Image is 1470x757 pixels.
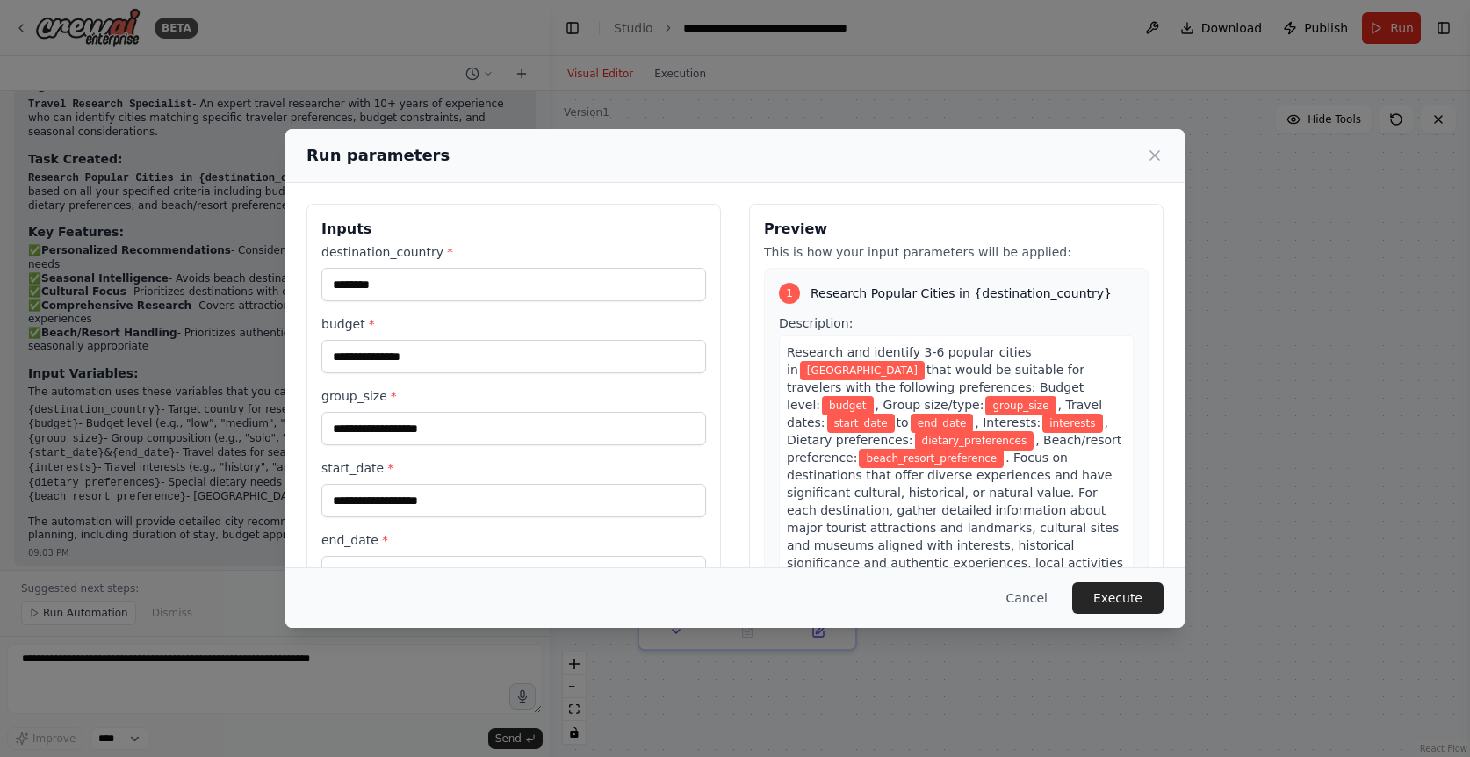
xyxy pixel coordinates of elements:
label: destination_country [321,243,706,261]
h3: Inputs [321,219,706,240]
label: budget [321,315,706,333]
h3: Preview [764,219,1149,240]
span: to [897,415,909,429]
p: This is how your input parameters will be applied: [764,243,1149,261]
span: Variable: destination_country [800,361,925,380]
span: , Interests: [975,415,1041,429]
span: , Dietary preferences: [787,415,1108,447]
span: , Group size/type: [876,398,984,412]
h2: Run parameters [306,143,450,168]
span: Variable: group_size [985,396,1056,415]
button: Execute [1072,582,1164,614]
span: Research and identify 3-6 popular cities in [787,345,1032,377]
span: Variable: end_date [911,414,974,433]
label: group_size [321,387,706,405]
span: Variable: budget [822,396,874,415]
span: Description: [779,316,853,330]
span: Variable: beach_resort_preference [859,449,1004,468]
label: start_date [321,459,706,477]
span: Variable: interests [1042,414,1102,433]
button: Cancel [992,582,1062,614]
span: Variable: dietary_preferences [915,431,1034,451]
div: 1 [779,283,800,304]
span: , Travel dates: [787,398,1102,429]
span: Research Popular Cities in {destination_country} [811,285,1112,302]
label: end_date [321,531,706,549]
span: that would be suitable for travelers with the following preferences: Budget level: [787,363,1084,412]
span: , Beach/resort preference: [787,433,1121,465]
span: Variable: start_date [827,414,895,433]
